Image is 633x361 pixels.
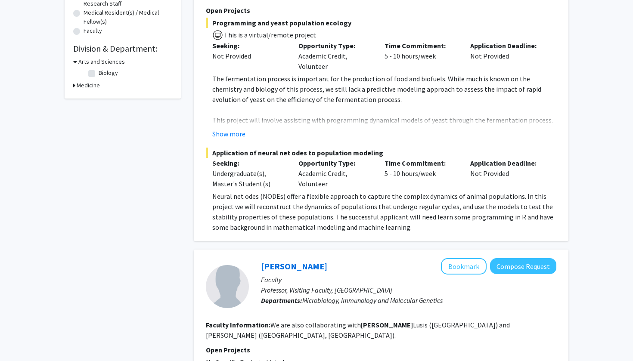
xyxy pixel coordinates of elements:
[298,40,372,51] p: Opportunity Type:
[385,40,458,51] p: Time Commitment:
[212,74,556,105] p: The fermentation process is important for the production of food and biofuels. While much is know...
[77,81,100,90] h3: Medicine
[261,296,302,305] b: Departments:
[206,321,270,329] b: Faculty Information:
[302,296,443,305] span: Microbiology, Immunology and Molecular Genetics
[464,40,550,71] div: Not Provided
[206,18,556,28] span: Programming and yeast population ecology
[84,8,172,26] label: Medical Resident(s) / Medical Fellow(s)
[206,5,556,15] p: Open Projects
[292,158,378,189] div: Academic Credit, Volunteer
[6,322,37,355] iframe: Chat
[206,148,556,158] span: Application of neural net odes to population modeling
[84,26,102,35] label: Faculty
[212,51,285,61] div: Not Provided
[212,40,285,51] p: Seeking:
[212,191,556,232] p: Neural net odes (NODEs) offer a flexible approach to capture the complex dynamics of animal popul...
[212,168,285,189] div: Undergraduate(s), Master's Student(s)
[292,40,378,71] div: Academic Credit, Volunteer
[361,321,413,329] b: [PERSON_NAME]
[385,158,458,168] p: Time Commitment:
[212,158,285,168] p: Seeking:
[223,31,316,39] span: This is a virtual/remote project
[464,158,550,189] div: Not Provided
[378,40,464,71] div: 5 - 10 hours/week
[206,345,556,355] p: Open Projects
[78,57,125,66] h3: Arts and Sciences
[490,258,556,274] button: Compose Request to Brett Spear
[470,158,543,168] p: Application Deadline:
[212,115,556,146] p: This project will involve assisting with programming dynamical models of yeast through the fermen...
[441,258,487,275] button: Add Brett Spear to Bookmarks
[261,261,327,272] a: [PERSON_NAME]
[206,321,510,339] fg-read-more: We are also collaborating with Lusis ([GEOGRAPHIC_DATA]) and [PERSON_NAME] ([GEOGRAPHIC_DATA], [G...
[298,158,372,168] p: Opportunity Type:
[212,129,245,139] button: Show more
[261,275,556,285] p: Faculty
[378,158,464,189] div: 5 - 10 hours/week
[73,43,172,54] h2: Division & Department:
[99,68,118,77] label: Biology
[470,40,543,51] p: Application Deadline:
[261,285,556,295] p: Professor, Visiting Faculty, [GEOGRAPHIC_DATA]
